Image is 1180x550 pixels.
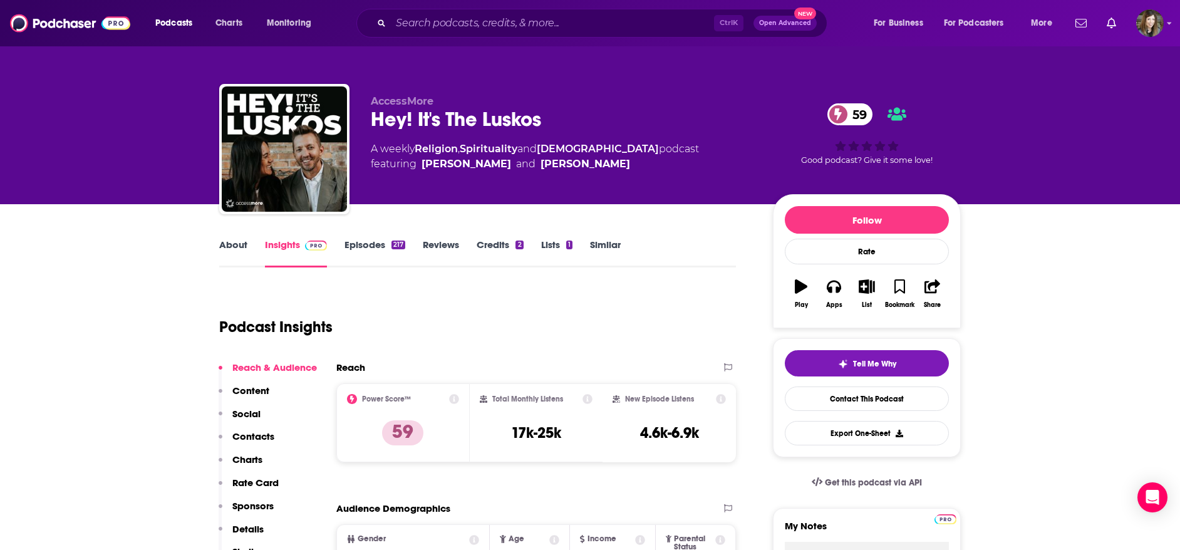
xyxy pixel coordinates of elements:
span: Income [587,535,616,543]
span: Open Advanced [759,20,811,26]
span: and [517,143,537,155]
p: Reach & Audience [232,361,317,373]
img: Podchaser Pro [934,514,956,524]
span: For Podcasters [944,14,1004,32]
a: Show notifications dropdown [1070,13,1092,34]
a: Lists1 [541,239,572,267]
div: Rate [785,239,949,264]
button: Contacts [219,430,274,454]
a: About [219,239,247,267]
button: Reach & Audience [219,361,317,385]
div: 59Good podcast? Give it some love! [773,95,961,173]
button: open menu [147,13,209,33]
button: Social [219,408,261,431]
span: Good podcast? Give it some love! [801,155,933,165]
button: List [851,271,883,316]
button: Show profile menu [1136,9,1164,37]
div: Share [924,301,941,309]
a: Similar [590,239,621,267]
h2: Total Monthly Listens [492,395,563,403]
p: Details [232,523,264,535]
span: Podcasts [155,14,192,32]
button: Content [219,385,269,408]
p: Sponsors [232,500,274,512]
h2: Reach [336,361,365,373]
button: Follow [785,206,949,234]
img: tell me why sparkle [838,359,848,369]
div: 2 [515,241,523,249]
h1: Podcast Insights [219,318,333,336]
button: Export One-Sheet [785,421,949,445]
a: Reviews [423,239,459,267]
p: 59 [382,420,423,445]
span: More [1031,14,1052,32]
p: Rate Card [232,477,279,489]
button: open menu [258,13,328,33]
input: Search podcasts, credits, & more... [391,13,714,33]
button: tell me why sparkleTell Me Why [785,350,949,376]
a: Spirituality [460,143,517,155]
img: Podchaser Pro [305,241,327,251]
button: Charts [219,454,262,477]
div: Apps [826,301,842,309]
a: InsightsPodchaser Pro [265,239,327,267]
a: Levi Lusko [541,157,630,172]
span: For Business [874,14,923,32]
div: 217 [391,241,405,249]
p: Contacts [232,430,274,442]
span: 59 [840,103,873,125]
span: Age [509,535,524,543]
span: Logged in as ElizabethHawkins [1136,9,1164,37]
h3: 4.6k-6.9k [640,423,699,442]
span: Get this podcast via API [825,477,922,488]
p: Content [232,385,269,397]
p: Social [232,408,261,420]
button: Share [916,271,949,316]
img: Podchaser - Follow, Share and Rate Podcasts [10,11,130,35]
span: Ctrl K [714,15,743,31]
a: Show notifications dropdown [1102,13,1121,34]
a: Religion [415,143,458,155]
div: Search podcasts, credits, & more... [368,9,839,38]
button: Details [219,523,264,546]
button: open menu [1022,13,1068,33]
span: New [794,8,817,19]
h2: Audience Demographics [336,502,450,514]
label: My Notes [785,520,949,542]
span: Tell Me Why [853,359,896,369]
span: Gender [358,535,386,543]
div: List [862,301,872,309]
button: Play [785,271,817,316]
button: Apps [817,271,850,316]
button: open menu [865,13,939,33]
a: 59 [827,103,873,125]
div: 1 [566,241,572,249]
a: Pro website [934,512,956,524]
a: Credits2 [477,239,523,267]
button: Bookmark [883,271,916,316]
a: Episodes217 [344,239,405,267]
p: Charts [232,454,262,465]
a: Contact This Podcast [785,387,949,411]
button: Sponsors [219,500,274,523]
div: A weekly podcast [371,142,699,172]
span: AccessMore [371,95,433,107]
img: Hey! It's The Luskos [222,86,347,212]
a: [DEMOGRAPHIC_DATA] [537,143,659,155]
span: , [458,143,460,155]
a: Jennie Lusko [422,157,511,172]
div: Bookmark [885,301,914,309]
span: Monitoring [267,14,311,32]
span: and [516,157,536,172]
button: Open AdvancedNew [753,16,817,31]
h3: 17k-25k [511,423,561,442]
h2: New Episode Listens [625,395,694,403]
div: Open Intercom Messenger [1137,482,1167,512]
a: Charts [207,13,250,33]
span: featuring [371,157,699,172]
div: Play [795,301,808,309]
a: Get this podcast via API [802,467,932,498]
button: Rate Card [219,477,279,500]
